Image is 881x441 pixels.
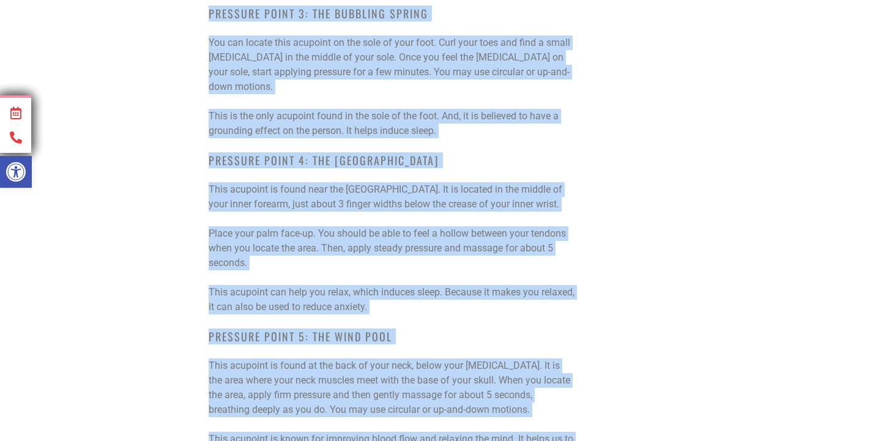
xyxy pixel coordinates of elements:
span: This is the only acupoint found in the sole of the foot. And, it is believed to have a grounding ... [209,110,559,136]
span: Pressure Point 3: The Bubbling Spring [209,6,428,21]
span: Pressure point 5: The Wind Pool [209,328,392,344]
span: Place your palm face-up. You should be able to feel a hollow between your tendons when you locate... [209,228,566,269]
span: You can locate this acupoint on the sole of your foot. Curl your toes and find a small [MEDICAL_D... [209,37,570,92]
span: This acupoint is found at the back of your neck, below your [MEDICAL_DATA]. It is the area where ... [209,360,570,415]
span: This acupoint is found near the [GEOGRAPHIC_DATA]. It is located in the middle of your inner fore... [209,183,562,210]
span: Pressure point 4: The [GEOGRAPHIC_DATA] [209,152,439,168]
span: This acupoint can help you relax, which induces sleep. Because it makes you relaxed, it can also ... [209,286,574,313]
